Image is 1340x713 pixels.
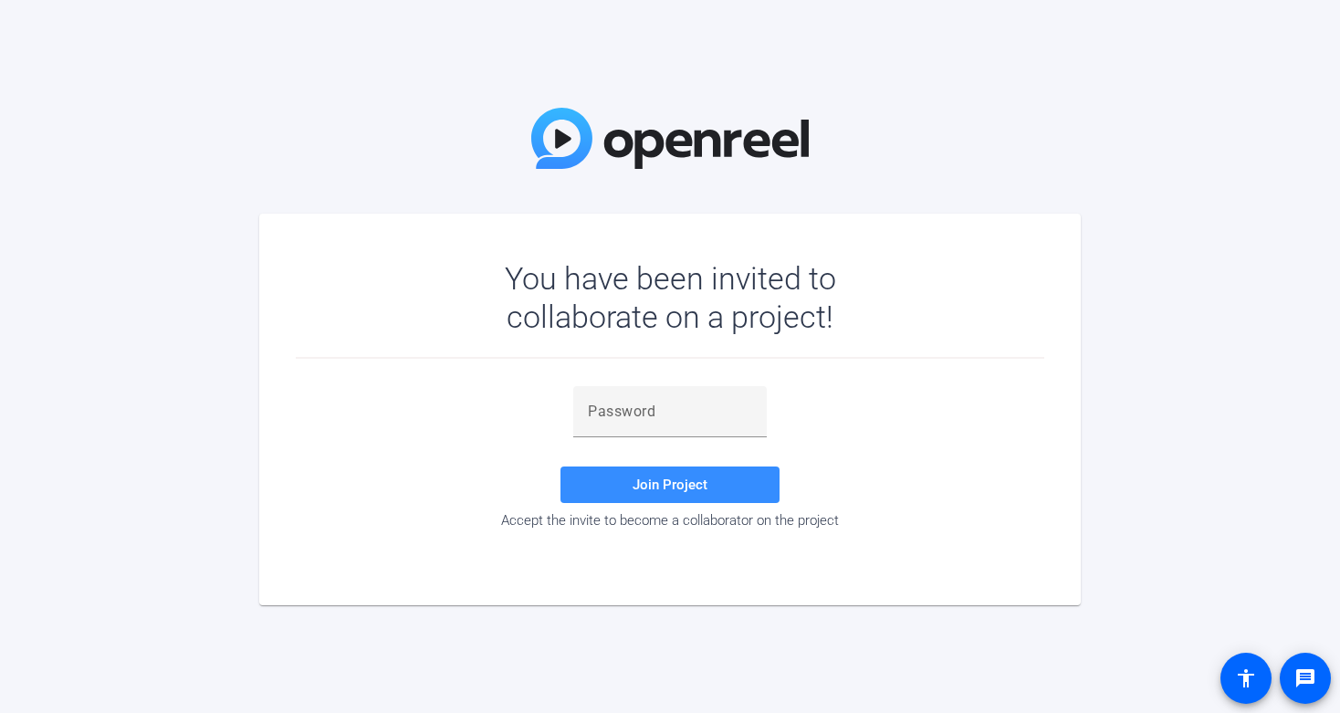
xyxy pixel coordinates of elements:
[531,108,809,169] img: OpenReel Logo
[1235,667,1257,689] mat-icon: accessibility
[452,259,889,336] div: You have been invited to collaborate on a project!
[588,401,752,423] input: Password
[633,477,707,493] span: Join Project
[296,512,1044,529] div: Accept the invite to become a collaborator on the project
[1294,667,1316,689] mat-icon: message
[560,467,780,503] button: Join Project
